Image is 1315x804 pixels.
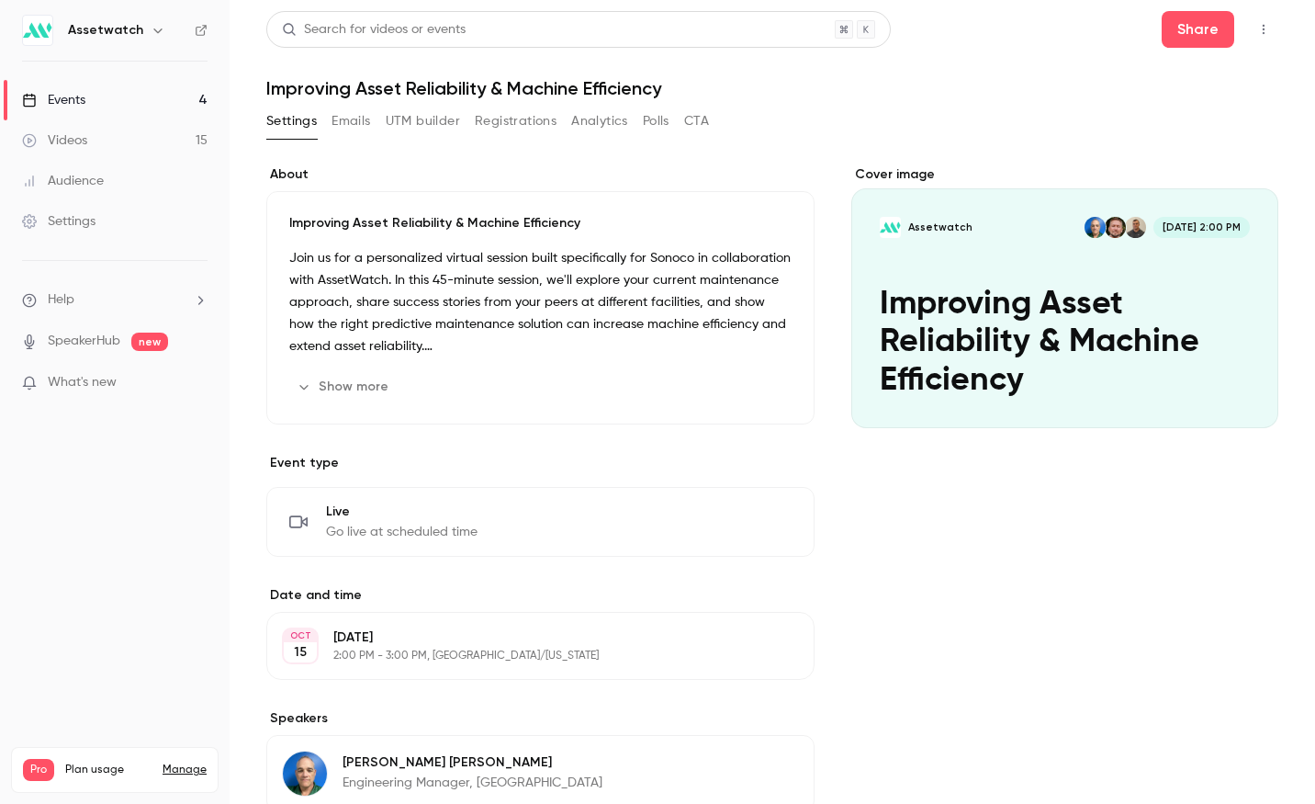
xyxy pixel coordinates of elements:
[266,586,815,605] label: Date and time
[333,649,717,663] p: 2:00 PM - 3:00 PM, [GEOGRAPHIC_DATA]/[US_STATE]
[22,172,104,190] div: Audience
[684,107,709,136] button: CTA
[22,131,87,150] div: Videos
[48,373,117,392] span: What's new
[23,16,52,45] img: Assetwatch
[163,763,207,777] a: Manage
[48,290,74,310] span: Help
[289,247,792,357] p: Join us for a personalized virtual session built specifically for Sonoco in collaboration with As...
[326,523,478,541] span: Go live at scheduled time
[23,759,54,781] span: Pro
[343,774,602,792] p: Engineering Manager, [GEOGRAPHIC_DATA]
[68,21,143,40] h6: Assetwatch
[282,20,466,40] div: Search for videos or events
[266,165,815,184] label: About
[22,91,85,109] div: Events
[851,165,1278,428] section: Cover image
[266,77,1278,99] h1: Improving Asset Reliability & Machine Efficiency
[333,628,717,647] p: [DATE]
[289,214,792,232] p: Improving Asset Reliability & Machine Efficiency
[284,629,317,642] div: OCT
[332,107,370,136] button: Emails
[851,165,1278,184] label: Cover image
[22,212,96,231] div: Settings
[343,753,602,772] p: [PERSON_NAME] [PERSON_NAME]
[48,332,120,351] a: SpeakerHub
[1162,11,1234,48] button: Share
[294,643,307,662] p: 15
[571,107,628,136] button: Analytics
[22,290,208,310] li: help-dropdown-opener
[266,107,317,136] button: Settings
[266,454,815,472] p: Event type
[475,107,556,136] button: Registrations
[326,503,478,521] span: Live
[289,372,399,402] button: Show more
[283,752,327,796] img: Jeff Watson
[266,709,815,728] label: Speakers
[65,763,152,777] span: Plan usage
[386,107,460,136] button: UTM builder
[643,107,669,136] button: Polls
[131,333,168,351] span: new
